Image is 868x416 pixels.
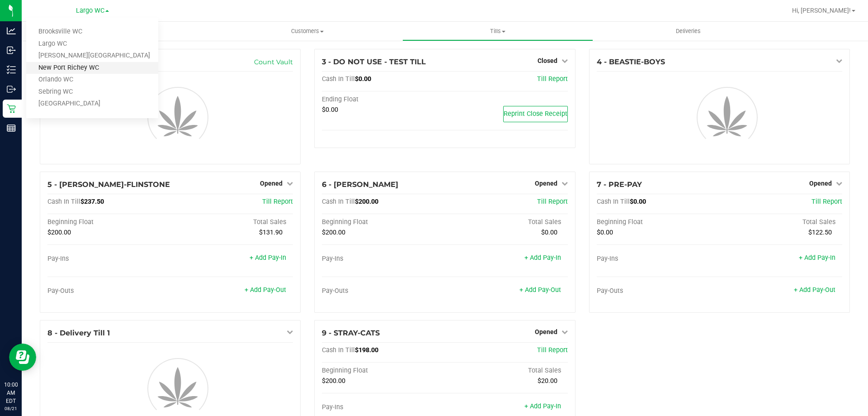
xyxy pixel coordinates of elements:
[402,22,593,41] a: Tills
[47,218,170,226] div: Beginning Float
[322,218,445,226] div: Beginning Float
[538,57,557,64] span: Closed
[80,198,104,206] span: $237.50
[26,62,158,74] a: New Port Richey WC
[26,86,158,98] a: Sebring WC
[519,286,561,294] a: + Add Pay-Out
[26,98,158,110] a: [GEOGRAPHIC_DATA]
[7,104,16,113] inline-svg: Retail
[47,329,110,337] span: 8 - Delivery Till 1
[537,75,568,83] a: Till Report
[47,255,170,263] div: Pay-Ins
[26,74,158,86] a: Orlando WC
[403,27,592,35] span: Tills
[322,403,445,411] div: Pay-Ins
[524,254,561,262] a: + Add Pay-In
[4,405,18,412] p: 08/21
[322,329,380,337] span: 9 - STRAY-CATS
[664,27,713,35] span: Deliveries
[322,96,445,104] div: Ending Float
[597,57,665,66] span: 4 - BEASTIE-BOYS
[322,367,445,375] div: Beginning Float
[445,367,568,375] div: Total Sales
[630,198,646,206] span: $0.00
[794,286,835,294] a: + Add Pay-Out
[537,198,568,206] a: Till Report
[538,377,557,385] span: $20.00
[260,180,283,187] span: Opened
[597,180,642,189] span: 7 - PRE-PAY
[22,22,212,41] a: Purchases
[597,218,720,226] div: Beginning Float
[250,254,286,262] a: + Add Pay-In
[22,27,212,35] span: Purchases
[4,381,18,405] p: 10:00 AM EDT
[212,22,402,41] a: Customers
[524,402,561,410] a: + Add Pay-In
[76,7,104,14] span: Largo WC
[537,346,568,354] a: Till Report
[9,344,36,371] iframe: Resource center
[322,198,355,206] span: Cash In Till
[322,346,355,354] span: Cash In Till
[47,180,170,189] span: 5 - [PERSON_NAME]-FLINSTONE
[535,328,557,335] span: Opened
[7,46,16,55] inline-svg: Inbound
[597,229,613,236] span: $0.00
[262,198,293,206] a: Till Report
[719,218,842,226] div: Total Sales
[259,229,283,236] span: $131.90
[322,180,398,189] span: 6 - [PERSON_NAME]
[792,7,851,14] span: Hi, [PERSON_NAME]!
[254,58,293,66] a: Count Vault
[808,229,832,236] span: $122.50
[445,218,568,226] div: Total Sales
[26,26,158,38] a: Brooksville WC
[322,255,445,263] div: Pay-Ins
[593,22,783,41] a: Deliveries
[322,287,445,295] div: Pay-Outs
[355,198,378,206] span: $200.00
[322,57,426,66] span: 3 - DO NOT USE - TEST TILL
[7,85,16,94] inline-svg: Outbound
[26,38,158,50] a: Largo WC
[322,106,338,114] span: $0.00
[809,180,832,187] span: Opened
[811,198,842,206] a: Till Report
[541,229,557,236] span: $0.00
[7,26,16,35] inline-svg: Analytics
[26,50,158,62] a: [PERSON_NAME][GEOGRAPHIC_DATA]
[322,377,345,385] span: $200.00
[170,218,293,226] div: Total Sales
[597,255,720,263] div: Pay-Ins
[212,27,402,35] span: Customers
[47,198,80,206] span: Cash In Till
[322,75,355,83] span: Cash In Till
[535,180,557,187] span: Opened
[799,254,835,262] a: + Add Pay-In
[597,198,630,206] span: Cash In Till
[7,124,16,133] inline-svg: Reports
[47,287,170,295] div: Pay-Outs
[47,229,71,236] span: $200.00
[504,110,567,118] span: Reprint Close Receipt
[245,286,286,294] a: + Add Pay-Out
[597,287,720,295] div: Pay-Outs
[503,106,568,122] button: Reprint Close Receipt
[322,229,345,236] span: $200.00
[355,75,371,83] span: $0.00
[355,346,378,354] span: $198.00
[7,65,16,74] inline-svg: Inventory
